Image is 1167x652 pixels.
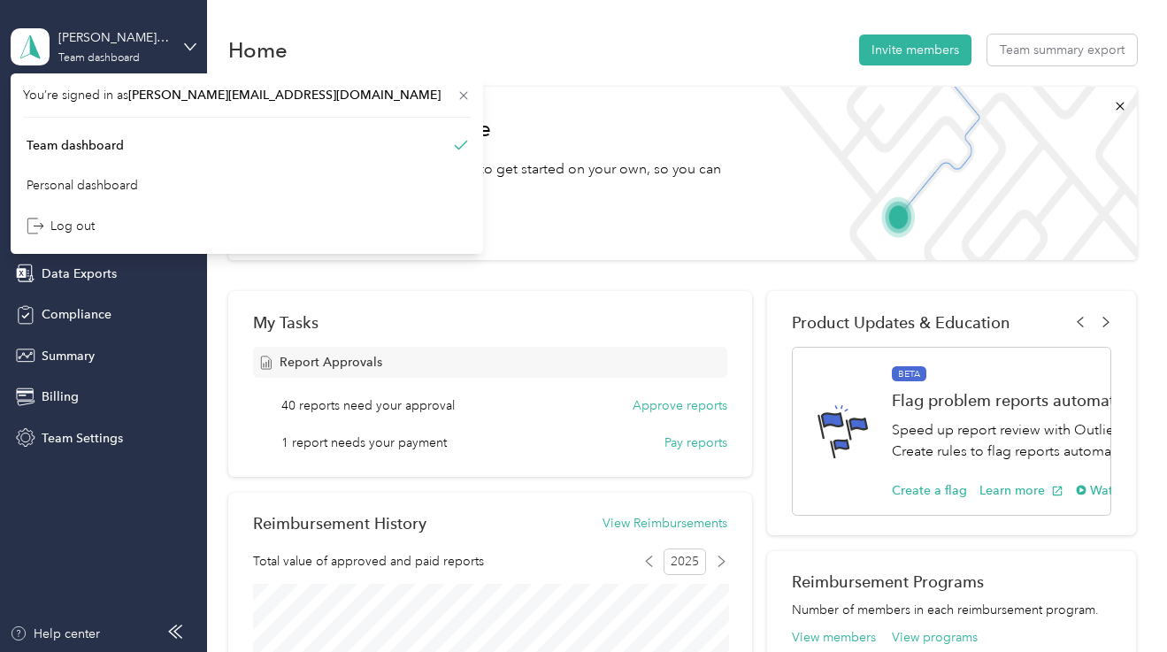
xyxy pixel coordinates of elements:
span: Report Approvals [280,353,382,372]
span: Team Settings [42,429,123,448]
span: Summary [42,347,95,365]
span: Compliance [42,305,111,324]
span: Billing [42,387,79,406]
h2: Reimbursement History [253,514,426,533]
span: [PERSON_NAME][EMAIL_ADDRESS][DOMAIN_NAME] [128,88,441,103]
p: Read our step-by-[PERSON_NAME] to get started on your own, so you can start saving [DATE]. [253,158,739,202]
div: Log out [27,217,95,235]
span: 2025 [664,548,706,575]
div: Team dashboard [27,136,124,155]
button: Approve reports [633,396,727,415]
button: Team summary export [987,35,1137,65]
div: [PERSON_NAME] Wines [58,28,169,47]
div: Personal dashboard [27,176,138,195]
h1: Welcome to Everlance [253,115,739,143]
button: Help center [10,625,100,643]
div: My Tasks [253,313,726,332]
span: You’re signed in as [23,86,471,104]
p: Number of members in each reimbursement program. [792,601,1111,619]
span: Data Exports [42,265,117,283]
span: 1 report needs your payment [281,433,447,452]
button: Invite members [859,35,971,65]
span: BETA [892,366,926,382]
img: Welcome to everlance [764,87,1137,260]
span: Product Updates & Education [792,313,1010,332]
button: Pay reports [664,433,727,452]
button: Create a flag [892,481,967,500]
button: View Reimbursements [603,514,727,533]
span: 40 reports need your approval [281,396,455,415]
button: View members [792,628,876,647]
button: Learn more [979,481,1063,500]
span: Total value of approved and paid reports [253,552,484,571]
button: View programs [892,628,978,647]
h1: Home [228,41,288,59]
h2: Reimbursement Programs [792,572,1111,591]
iframe: Everlance-gr Chat Button Frame [1068,553,1167,652]
div: Team dashboard [58,53,140,64]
